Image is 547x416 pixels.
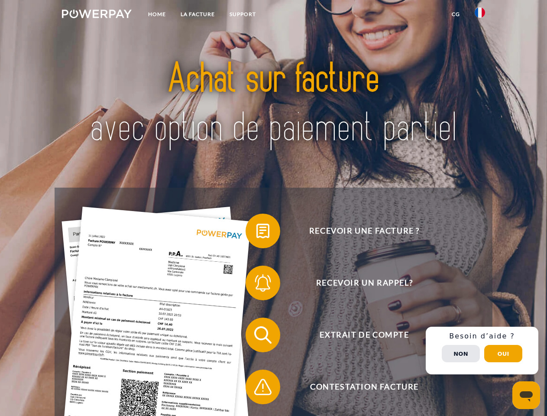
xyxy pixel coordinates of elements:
h3: Besoin d’aide ? [431,332,533,341]
span: Recevoir une facture ? [258,214,470,248]
button: Contestation Facture [246,370,471,404]
div: Schnellhilfe [426,327,538,374]
button: Oui [484,345,522,362]
img: logo-powerpay-white.svg [62,10,132,18]
img: qb_search.svg [252,324,274,346]
a: CG [444,6,467,22]
img: qb_bell.svg [252,272,274,294]
button: Non [442,345,480,362]
a: LA FACTURE [173,6,222,22]
img: fr [475,7,485,18]
span: Extrait de compte [258,318,470,352]
span: Recevoir un rappel? [258,266,470,300]
button: Recevoir une facture ? [246,214,471,248]
button: Extrait de compte [246,318,471,352]
img: title-powerpay_fr.svg [83,42,464,166]
a: Home [141,6,173,22]
span: Contestation Facture [258,370,470,404]
img: qb_warning.svg [252,376,274,398]
a: Support [222,6,263,22]
button: Recevoir un rappel? [246,266,471,300]
iframe: Bouton de lancement de la fenêtre de messagerie [512,381,540,409]
img: qb_bill.svg [252,220,274,242]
